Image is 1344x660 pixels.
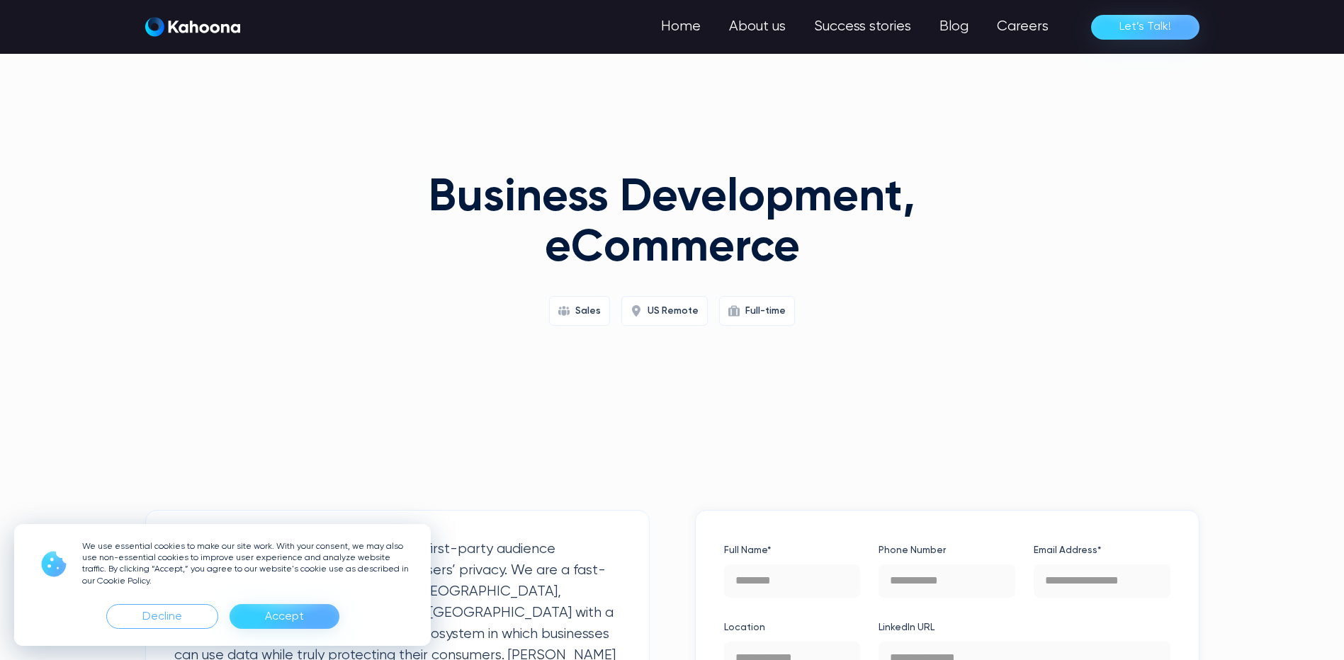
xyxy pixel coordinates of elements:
[145,17,240,38] a: home
[745,300,786,322] div: Full-time
[800,13,925,41] a: Success stories
[647,13,715,41] a: Home
[724,539,861,562] label: Full Name*
[265,605,304,628] div: Accept
[82,541,414,587] p: We use essential cookies to make our site work. With your consent, we may also use non-essential ...
[724,616,861,639] label: Location
[648,300,699,322] div: US Remote
[106,604,218,629] div: Decline
[879,616,1170,639] label: LinkedIn URL
[715,13,800,41] a: About us
[230,604,339,629] div: Accept
[983,13,1063,41] a: Careers
[575,300,601,322] div: Sales
[1091,15,1199,40] a: Let’s Talk!
[1119,16,1171,38] div: Let’s Talk!
[400,173,944,273] h1: Business Development, eCommerce
[925,13,983,41] a: Blog
[879,539,1015,562] label: Phone Number
[145,17,240,37] img: Kahoona logo white
[1034,539,1170,562] label: Email Address*
[142,605,182,628] div: Decline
